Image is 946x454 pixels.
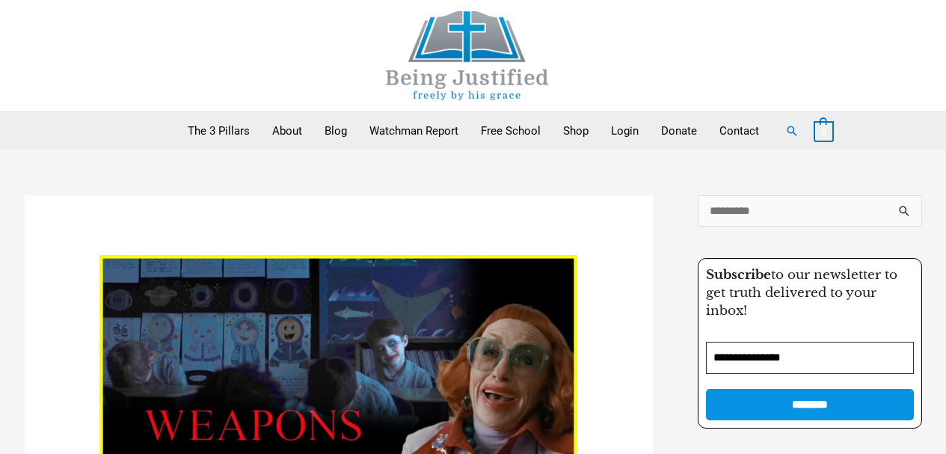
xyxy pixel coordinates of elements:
[814,124,834,138] a: View Shopping Cart, empty
[261,112,313,150] a: About
[706,267,771,283] strong: Subscribe
[600,112,650,150] a: Login
[706,267,897,319] span: to our newsletter to get truth delivered to your inbox!
[821,126,826,137] span: 0
[313,112,358,150] a: Blog
[650,112,708,150] a: Donate
[708,112,770,150] a: Contact
[176,112,261,150] a: The 3 Pillars
[355,11,580,100] img: Being Justified
[552,112,600,150] a: Shop
[706,342,914,374] input: Email Address *
[176,112,770,150] nav: Primary Site Navigation
[358,112,470,150] a: Watchman Report
[785,124,799,138] a: Search button
[470,112,552,150] a: Free School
